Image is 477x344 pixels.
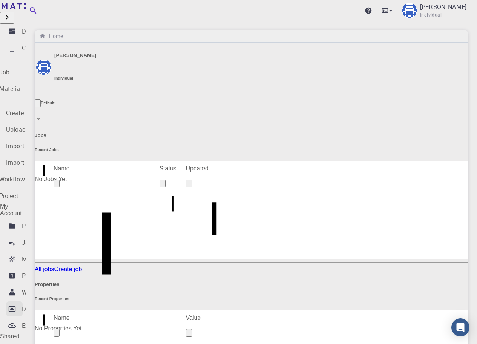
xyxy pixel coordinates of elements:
h5: Properties [35,281,468,287]
p: [PERSON_NAME] [420,2,466,11]
h6: Home [46,32,63,40]
p: Import from Bank [6,141,54,150]
a: Workflows [6,285,23,300]
p: Create Material [6,108,48,117]
h5: Jobs [35,132,468,138]
a: External Uploads [6,318,23,333]
p: Properties [22,271,50,280]
button: Sort [160,180,166,187]
span: Support [16,5,43,12]
div: Create [6,40,23,63]
button: Reorder cards [35,99,41,107]
div: Status [160,161,186,176]
h6: Recent Jobs [35,147,468,152]
div: Name [54,161,160,176]
h5: [PERSON_NAME] [54,52,96,58]
p: Dropbox [22,304,45,313]
div: Icon [35,310,54,325]
div: Updated [186,161,242,176]
p: Jobs [22,238,35,247]
p: Create [22,43,40,52]
p: Projects [22,221,44,230]
button: Sort [54,329,60,337]
p: Import from 3rd Party [6,158,66,167]
h6: Default [41,101,54,105]
div: Name [54,310,186,325]
p: Dashboard [22,27,52,36]
a: Materials [6,252,23,267]
button: Sort [186,329,192,337]
div: Icon [35,161,54,176]
span: Individual [420,11,442,19]
h6: Recent Properties [35,296,468,301]
img: Andrea [36,60,51,75]
p: Upload File [6,125,37,134]
div: Andrea[PERSON_NAME]IndividualReorder cardsDefault [35,43,468,124]
a: Properties [6,268,23,283]
p: Materials [22,255,48,264]
button: Sort [54,180,60,187]
img: Andrea [402,3,417,18]
a: Dashboard [6,24,23,39]
div: Value [186,310,242,325]
div: Open Intercom Messenger [451,318,469,336]
nav: breadcrumb [38,32,64,40]
a: Dropbox [6,301,23,316]
p: External Uploads [22,321,68,330]
a: Jobs [6,235,23,250]
p: Workflows [22,288,51,297]
a: All jobs [35,266,54,272]
a: Projects [6,218,23,233]
button: Sort [186,180,192,187]
h6: Individual [54,76,73,80]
